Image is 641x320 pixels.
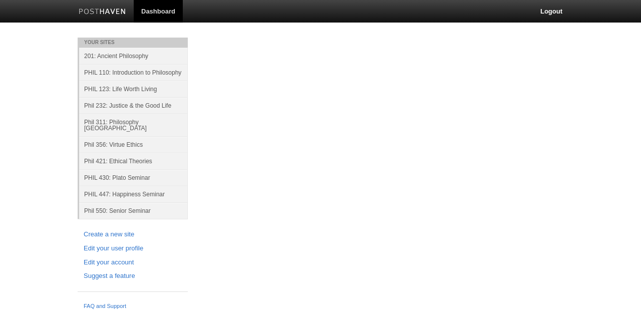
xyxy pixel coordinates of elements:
[79,153,188,169] a: Phil 421: Ethical Theories
[79,48,188,64] a: 201: Ancient Philosophy
[79,9,126,16] img: Posthaven-bar
[79,97,188,114] a: Phil 232: Justice & the Good Life
[79,186,188,202] a: PHIL 447: Happiness Seminar
[84,257,182,268] a: Edit your account
[79,169,188,186] a: PHIL 430: Plato Seminar
[84,243,182,254] a: Edit your user profile
[79,81,188,97] a: PHIL 123: Life Worth Living
[79,136,188,153] a: Phil 356: Virtue Ethics
[79,114,188,136] a: Phil 311: Philosophy [GEOGRAPHIC_DATA]
[79,202,188,219] a: Phil 550: Senior Seminar
[84,302,182,311] a: FAQ and Support
[84,229,182,240] a: Create a new site
[78,38,188,48] li: Your Sites
[84,271,182,281] a: Suggest a feature
[79,64,188,81] a: PHIL 110: Introduction to Philosophy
